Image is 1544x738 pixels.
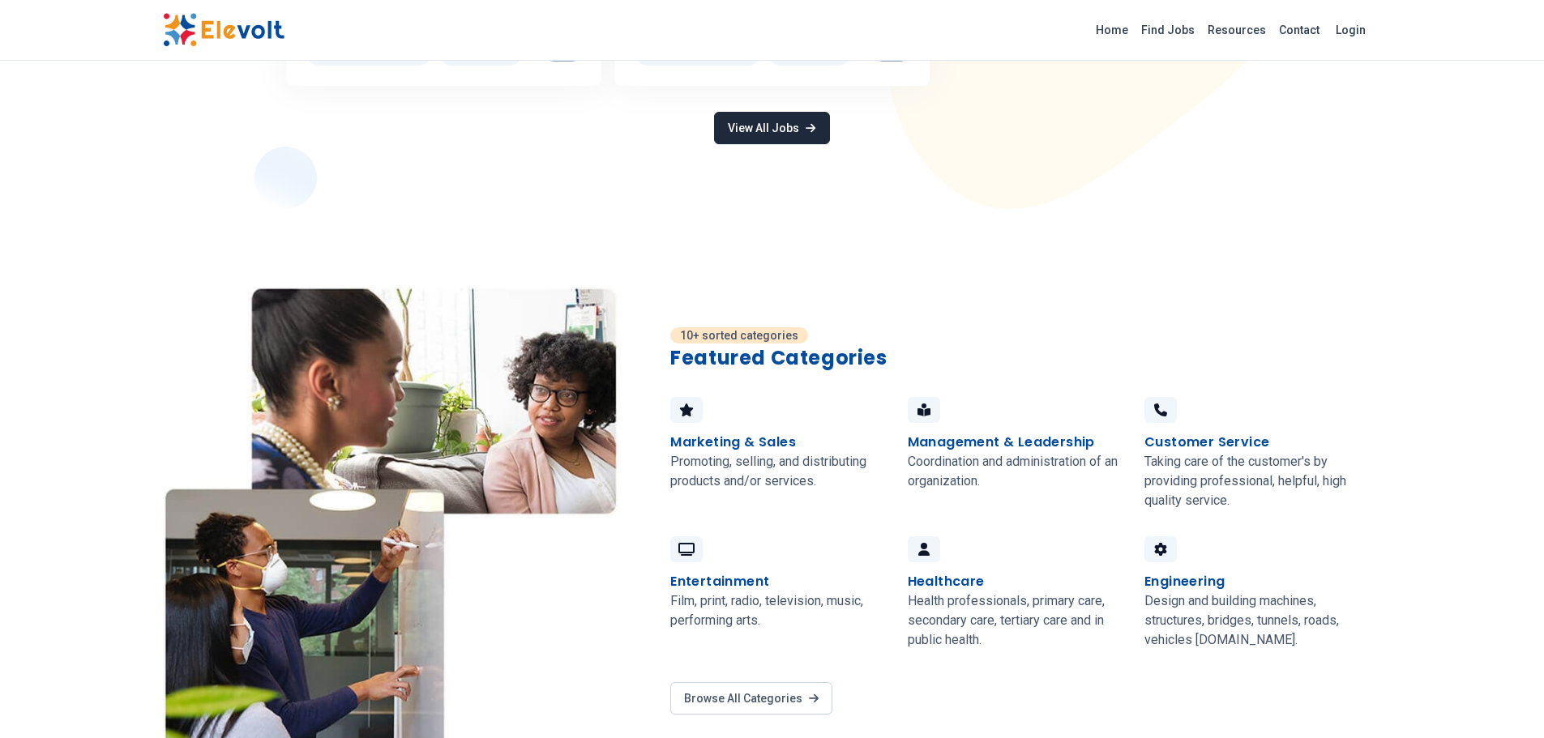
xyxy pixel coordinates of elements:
[908,433,1095,452] h4: Management & Leadership
[1144,452,1362,510] p: Taking care of the customer's by providing professional, helpful, high quality service.
[1272,17,1326,43] a: Contact
[661,523,897,663] a: EntertainmentFilm, print, radio, television, music, performing arts.
[898,384,1135,523] a: Management & LeadershipCoordination and administration of an organization.
[670,433,796,452] h4: Marketing & Sales
[1135,384,1371,523] a: Customer ServiceTaking care of the customer's by providing professional, helpful, high quality se...
[1135,17,1201,43] a: Find Jobs
[1326,14,1375,46] a: Login
[670,682,832,715] a: Browse All Categories
[908,572,985,591] h4: Healthcare
[908,591,1125,650] p: Health professionals, primary care, secondary care, tertiary care and in public health.
[670,591,887,630] p: Film, print, radio, television, music, performing arts.
[1144,572,1225,591] h4: Engineering
[1201,17,1272,43] a: Resources
[908,452,1125,491] p: Coordination and administration of an organization.
[1135,523,1371,663] a: EngineeringDesign and building machines, structures, bridges, tunnels, roads, vehicles [DOMAIN_NA...
[1144,433,1269,452] h4: Customer Service
[1089,17,1135,43] a: Home
[1463,660,1544,738] iframe: Chat Widget
[714,112,829,144] a: View All Jobs
[898,523,1135,663] a: HealthcareHealth professionals, primary care, secondary care, tertiary care and in public health.
[661,384,897,523] a: Marketing & SalesPromoting, selling, and distributing products and/or services.
[670,572,769,591] h4: Entertainment
[670,327,808,343] p: 10+ sorted categories
[670,345,1381,371] h2: Featured Categories
[1144,591,1362,650] p: Design and building machines, structures, bridges, tunnels, roads, vehicles [DOMAIN_NAME].
[163,13,284,47] img: Elevolt
[670,452,887,491] p: Promoting, selling, and distributing products and/or services.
